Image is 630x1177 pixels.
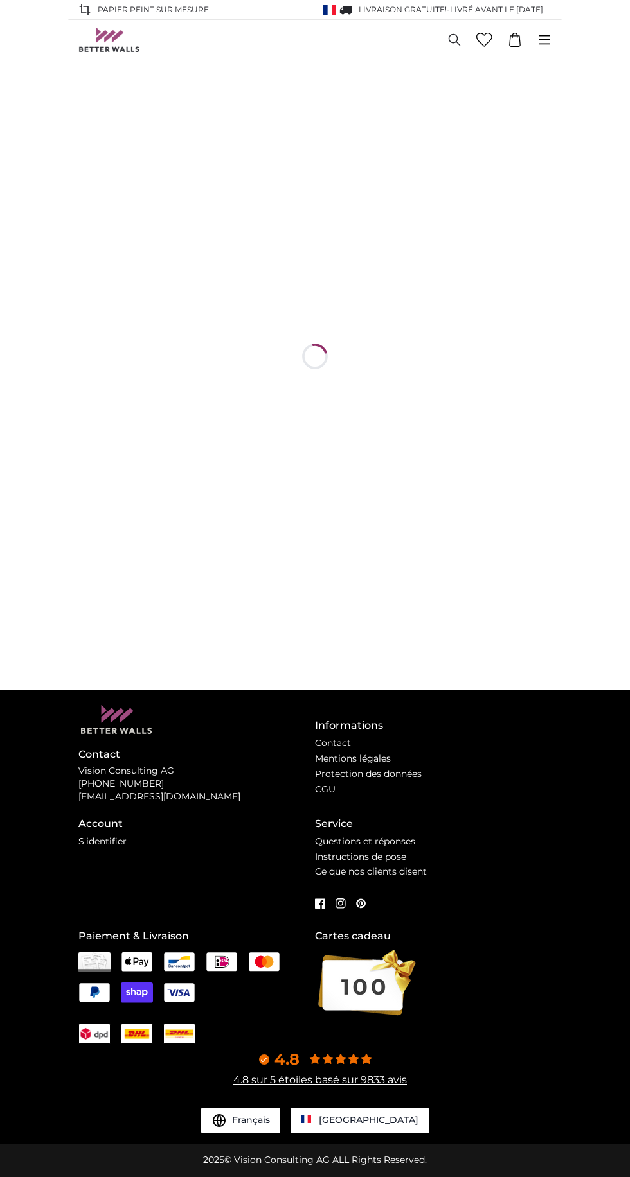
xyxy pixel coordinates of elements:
[98,4,209,15] span: Papier peint sur mesure
[201,1108,280,1133] button: Français
[315,816,552,832] h4: Service
[315,718,552,733] h4: Informations
[122,1028,152,1040] img: DHLINT
[315,753,391,764] a: Mentions légales
[291,1108,429,1133] a: France [GEOGRAPHIC_DATA]
[203,1154,427,1167] div: © Vision Consulting AG ALL Rights Reserved.
[78,28,140,52] img: Betterwalls
[78,747,315,762] h4: Contact
[78,929,315,944] h4: Paiement & Livraison
[315,851,406,862] a: Instructions de pose
[315,737,351,749] a: Contact
[78,816,315,832] h4: Account
[78,952,111,973] img: Facture
[203,1154,224,1165] span: 2025
[447,4,543,14] span: -
[233,1074,407,1086] a: 4.8 sur 5 étoiles basé sur 9833 avis
[359,4,447,14] span: Livraison GRATUITE!
[78,835,127,847] a: S'identifier
[315,768,422,780] a: Protection des données
[79,1028,110,1040] img: DPD
[315,835,415,847] a: Questions et réponses
[315,929,552,944] h4: Cartes cadeau
[301,1115,311,1123] img: France
[319,1114,419,1126] span: [GEOGRAPHIC_DATA]
[164,1028,195,1040] img: DEX
[232,1114,270,1127] span: Français
[78,765,315,803] p: Vision Consulting AG [PHONE_NUMBER] [EMAIL_ADDRESS][DOMAIN_NAME]
[315,866,427,877] a: Ce que nos clients disent
[450,4,543,14] span: Livré avant le [DATE]
[323,5,336,15] img: France
[315,783,336,795] a: CGU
